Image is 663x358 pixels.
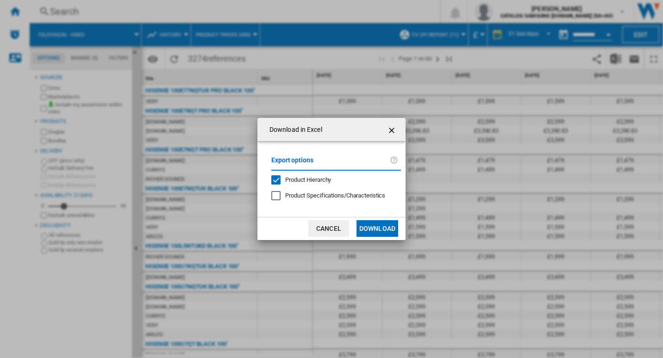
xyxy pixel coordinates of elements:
[271,155,390,172] label: Export options
[285,192,385,199] span: Product Specifications/Characteristics
[265,125,322,135] h4: Download in Excel
[387,125,398,136] ng-md-icon: getI18NText('BUTTONS.CLOSE_DIALOG')
[285,176,331,183] span: Product Hierarchy
[357,220,398,237] button: Download
[383,120,402,139] button: getI18NText('BUTTONS.CLOSE_DIALOG')
[271,175,394,184] md-checkbox: Product Hierarchy
[285,191,385,200] div: Only applies to Category View
[308,220,349,237] button: Cancel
